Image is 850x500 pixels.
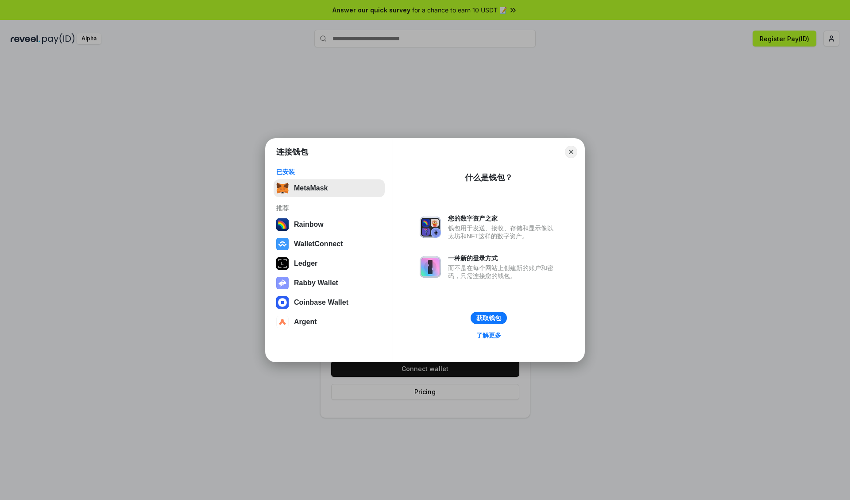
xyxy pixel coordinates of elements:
[274,274,385,292] button: Rabby Wallet
[276,182,289,194] img: svg+xml,%3Csvg%20fill%3D%22none%22%20height%3D%2233%22%20viewBox%3D%220%200%2035%2033%22%20width%...
[274,216,385,233] button: Rainbow
[448,214,558,222] div: 您的数字资产之家
[471,312,507,324] button: 获取钱包
[276,277,289,289] img: svg+xml,%3Csvg%20xmlns%3D%22http%3A%2F%2Fwww.w3.org%2F2000%2Fsvg%22%20fill%3D%22none%22%20viewBox...
[274,294,385,311] button: Coinbase Wallet
[476,331,501,339] div: 了解更多
[276,147,308,157] h1: 连接钱包
[276,296,289,309] img: svg+xml,%3Csvg%20width%3D%2228%22%20height%3D%2228%22%20viewBox%3D%220%200%2028%2028%22%20fill%3D...
[274,179,385,197] button: MetaMask
[294,184,328,192] div: MetaMask
[294,298,348,306] div: Coinbase Wallet
[274,255,385,272] button: Ledger
[276,204,382,212] div: 推荐
[276,168,382,176] div: 已安装
[276,238,289,250] img: svg+xml,%3Csvg%20width%3D%2228%22%20height%3D%2228%22%20viewBox%3D%220%200%2028%2028%22%20fill%3D...
[276,218,289,231] img: svg+xml,%3Csvg%20width%3D%22120%22%20height%3D%22120%22%20viewBox%3D%220%200%20120%20120%22%20fil...
[294,221,324,229] div: Rainbow
[448,264,558,280] div: 而不是在每个网站上创建新的账户和密码，只需连接您的钱包。
[294,260,317,267] div: Ledger
[274,313,385,331] button: Argent
[274,235,385,253] button: WalletConnect
[420,217,441,238] img: svg+xml,%3Csvg%20xmlns%3D%22http%3A%2F%2Fwww.w3.org%2F2000%2Fsvg%22%20fill%3D%22none%22%20viewBox...
[294,318,317,326] div: Argent
[448,224,558,240] div: 钱包用于发送、接收、存储和显示像以太坊和NFT这样的数字资产。
[276,257,289,270] img: svg+xml,%3Csvg%20xmlns%3D%22http%3A%2F%2Fwww.w3.org%2F2000%2Fsvg%22%20width%3D%2228%22%20height%3...
[565,146,577,158] button: Close
[294,279,338,287] div: Rabby Wallet
[294,240,343,248] div: WalletConnect
[471,329,506,341] a: 了解更多
[420,256,441,278] img: svg+xml,%3Csvg%20xmlns%3D%22http%3A%2F%2Fwww.w3.org%2F2000%2Fsvg%22%20fill%3D%22none%22%20viewBox...
[465,172,513,183] div: 什么是钱包？
[476,314,501,322] div: 获取钱包
[448,254,558,262] div: 一种新的登录方式
[276,316,289,328] img: svg+xml,%3Csvg%20width%3D%2228%22%20height%3D%2228%22%20viewBox%3D%220%200%2028%2028%22%20fill%3D...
